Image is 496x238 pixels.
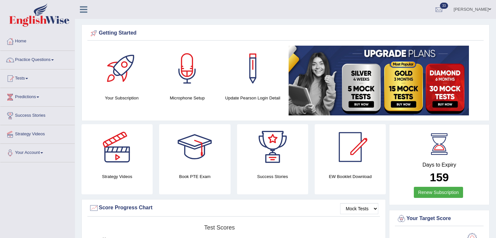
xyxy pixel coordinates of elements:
[289,46,469,115] img: small5.jpg
[223,95,282,101] h4: Update Pearson Login Detail
[204,224,235,231] tspan: Test scores
[0,125,75,141] a: Strategy Videos
[0,107,75,123] a: Success Stories
[0,88,75,104] a: Predictions
[397,214,482,224] div: Your Target Score
[89,28,482,38] div: Getting Started
[237,173,308,180] h4: Success Stories
[440,3,448,9] span: 33
[0,51,75,67] a: Practice Questions
[0,32,75,49] a: Home
[430,171,449,184] b: 159
[159,173,230,180] h4: Book PTE Exam
[92,95,151,101] h4: Your Subscription
[0,144,75,160] a: Your Account
[397,162,482,168] h4: Days to Expiry
[89,203,378,213] div: Score Progress Chart
[0,69,75,86] a: Tests
[158,95,217,101] h4: Microphone Setup
[414,187,463,198] a: Renew Subscription
[82,173,153,180] h4: Strategy Videos
[315,173,386,180] h4: EW Booklet Download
